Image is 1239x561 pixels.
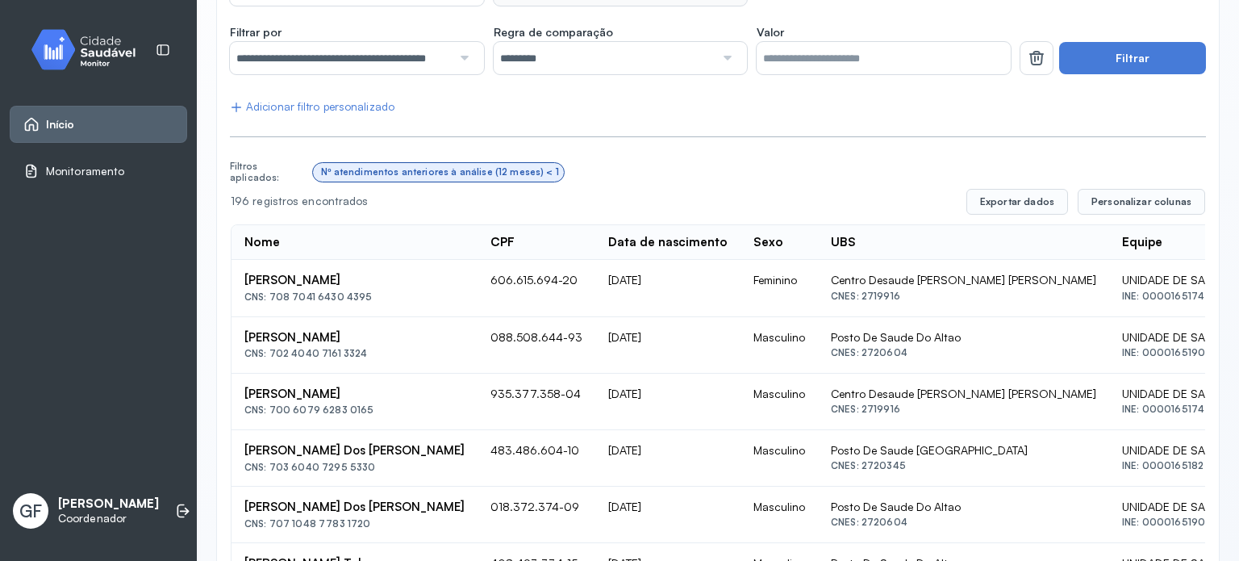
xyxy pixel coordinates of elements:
[831,460,1096,471] div: CNES: 2720345
[244,348,465,359] div: CNS: 702 4040 7161 3324
[831,517,1096,528] div: CNES: 2720604
[244,404,465,416] div: CNS: 700 6079 6283 0165
[1122,235,1162,250] div: Equipe
[478,317,595,374] td: 088.508.644-93
[231,195,953,208] div: 196 registros encontrados
[1059,42,1206,74] button: Filtrar
[831,273,1096,287] div: Centro Desaude [PERSON_NAME] [PERSON_NAME]
[478,374,595,430] td: 935.377.358-04
[831,235,856,250] div: UBS
[244,443,465,458] div: [PERSON_NAME] Dos [PERSON_NAME]
[740,430,818,487] td: Masculino
[595,487,740,543] td: [DATE]
[321,166,559,178] div: Nº atendimentos anteriores à análise (12 meses) < 1
[831,330,1096,345] div: Posto De Saude Do Altao
[1091,195,1191,208] span: Personalizar colunas
[244,273,465,288] div: [PERSON_NAME]
[23,116,173,132] a: Início
[23,163,173,179] a: Monitoramento
[230,161,307,184] div: Filtros aplicados:
[244,500,465,515] div: [PERSON_NAME] Dos [PERSON_NAME]
[595,374,740,430] td: [DATE]
[740,374,818,430] td: Masculino
[595,317,740,374] td: [DATE]
[831,500,1096,514] div: Posto De Saude Do Altao
[244,387,465,402] div: [PERSON_NAME]
[757,25,784,40] span: Valor
[244,330,465,345] div: [PERSON_NAME]
[244,462,465,473] div: CNS: 703 6040 7295 5330
[478,487,595,543] td: 018.372.374-09
[740,487,818,543] td: Masculino
[244,235,280,250] div: Nome
[58,512,159,525] p: Coordenador
[595,430,740,487] td: [DATE]
[230,25,282,40] span: Filtrar por
[1078,189,1205,215] button: Personalizar colunas
[740,317,818,374] td: Masculino
[46,118,75,132] span: Início
[17,26,162,73] img: monitor.svg
[244,291,465,303] div: CNS: 708 7041 6430 4395
[244,518,465,530] div: CNS: 707 1048 7783 1720
[831,347,1096,358] div: CNES: 2720604
[494,25,613,40] span: Regra de comparação
[478,260,595,316] td: 606.615.694-20
[19,500,42,521] span: GF
[608,235,728,250] div: Data de nascimento
[831,443,1096,458] div: Posto De Saude [GEOGRAPHIC_DATA]
[230,100,394,114] div: Adicionar filtro personalizado
[831,387,1096,401] div: Centro Desaude [PERSON_NAME] [PERSON_NAME]
[46,165,124,178] span: Monitoramento
[831,291,1096,302] div: CNES: 2719916
[740,260,818,316] td: Feminino
[753,235,783,250] div: Sexo
[478,430,595,487] td: 483.486.604-10
[490,235,515,250] div: CPF
[966,189,1068,215] button: Exportar dados
[831,404,1096,415] div: CNES: 2719916
[58,496,159,512] p: [PERSON_NAME]
[595,260,740,316] td: [DATE]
